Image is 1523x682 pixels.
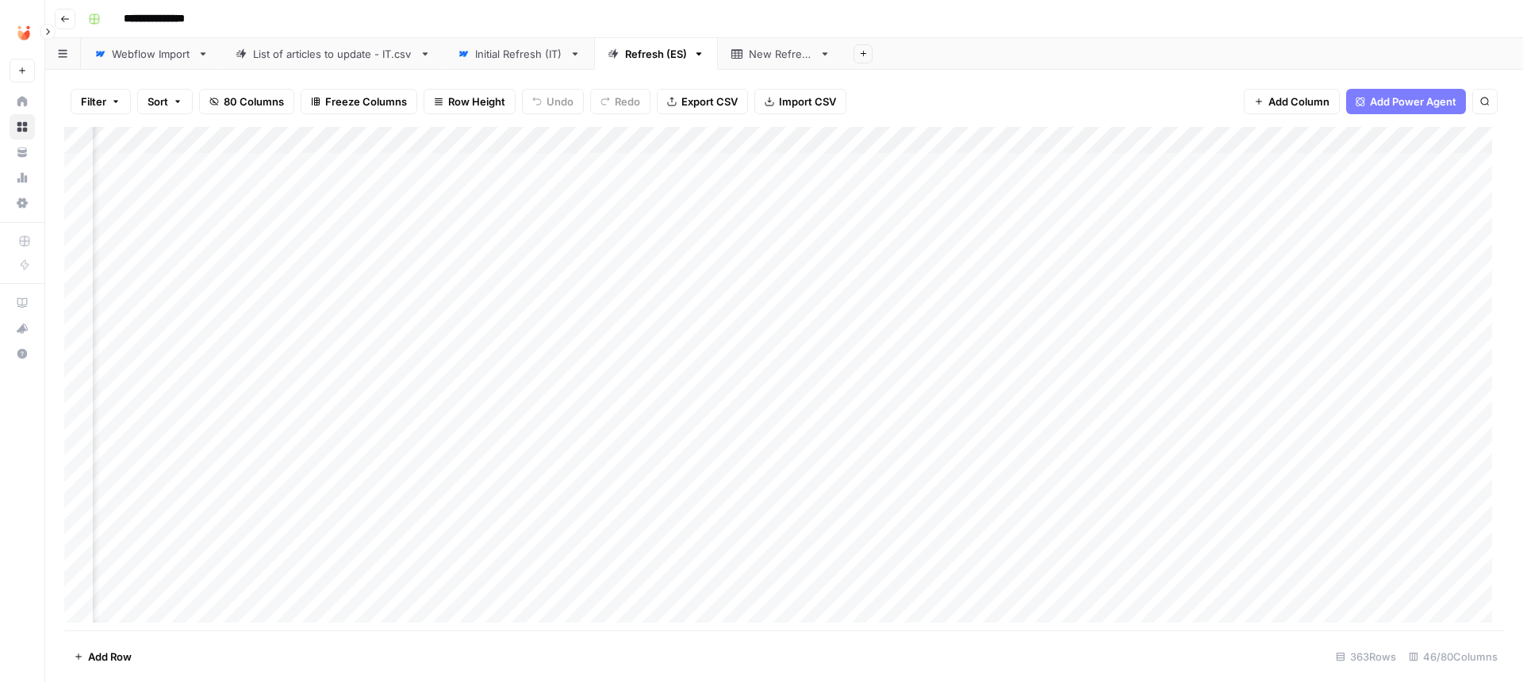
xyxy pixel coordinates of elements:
[10,13,35,52] button: Workspace: Unobravo
[10,316,35,341] button: What's new?
[1402,644,1504,669] div: 46/80 Columns
[1346,89,1466,114] button: Add Power Agent
[424,89,516,114] button: Row Height
[749,46,813,62] div: New Refresh
[224,94,284,109] span: 80 Columns
[253,46,413,62] div: List of articles to update - IT.csv
[81,38,222,70] a: Webflow Import
[779,94,836,109] span: Import CSV
[718,38,844,70] a: New Refresh
[10,89,35,114] a: Home
[1268,94,1329,109] span: Add Column
[475,46,563,62] div: Initial Refresh (IT)
[325,94,407,109] span: Freeze Columns
[1244,89,1340,114] button: Add Column
[590,89,650,114] button: Redo
[625,46,687,62] div: Refresh (ES)
[10,190,35,216] a: Settings
[10,341,35,366] button: Help + Support
[448,94,505,109] span: Row Height
[547,94,574,109] span: Undo
[615,94,640,109] span: Redo
[10,165,35,190] a: Usage
[10,140,35,165] a: Your Data
[10,290,35,316] a: AirOps Academy
[1370,94,1456,109] span: Add Power Agent
[301,89,417,114] button: Freeze Columns
[594,38,718,70] a: Refresh (ES)
[199,89,294,114] button: 80 Columns
[71,89,131,114] button: Filter
[137,89,193,114] button: Sort
[64,644,141,669] button: Add Row
[148,94,168,109] span: Sort
[222,38,444,70] a: List of articles to update - IT.csv
[10,316,34,340] div: What's new?
[10,114,35,140] a: Browse
[1329,644,1402,669] div: 363 Rows
[754,89,846,114] button: Import CSV
[112,46,191,62] div: Webflow Import
[681,94,738,109] span: Export CSV
[88,649,132,665] span: Add Row
[444,38,594,70] a: Initial Refresh (IT)
[522,89,584,114] button: Undo
[657,89,748,114] button: Export CSV
[81,94,106,109] span: Filter
[10,18,38,47] img: Unobravo Logo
